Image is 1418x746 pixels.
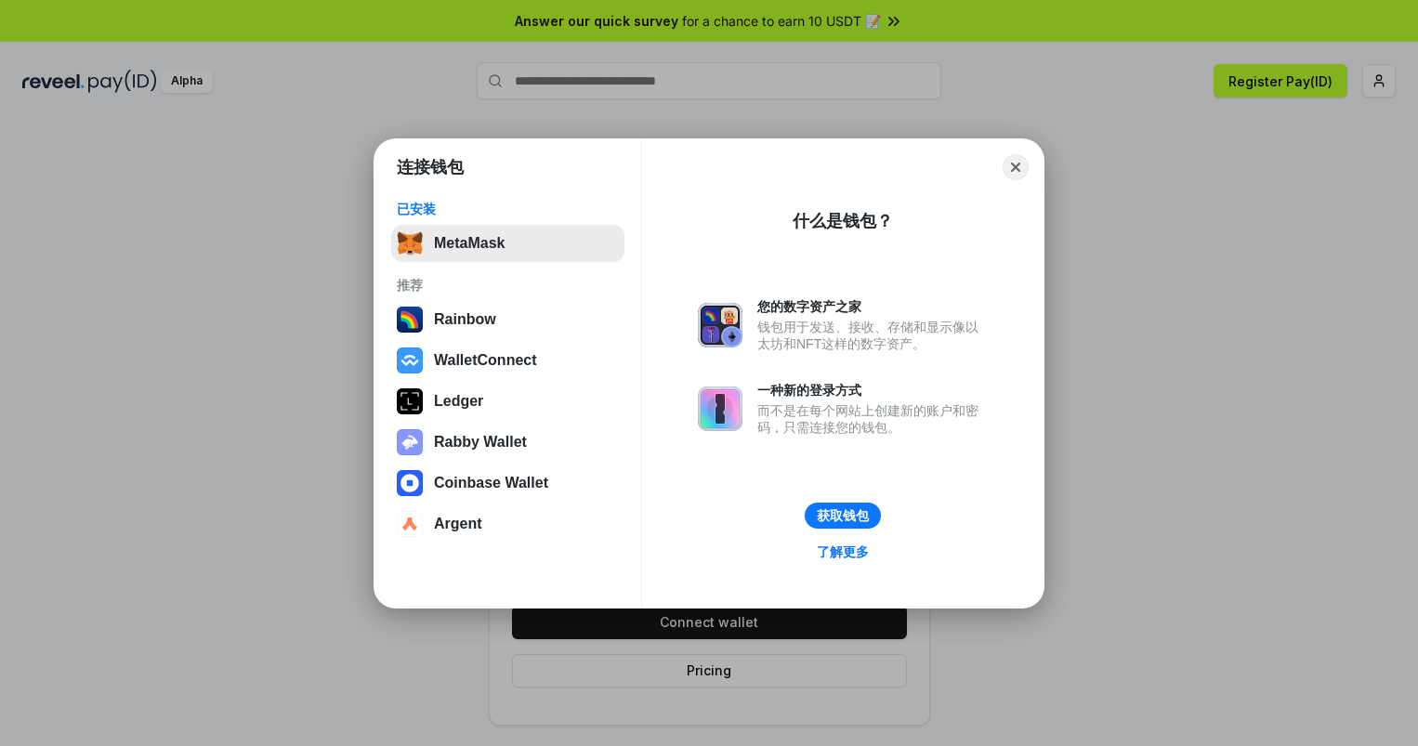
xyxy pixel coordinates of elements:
div: 钱包用于发送、接收、存储和显示像以太坊和NFT这样的数字资产。 [757,319,988,352]
div: 了解更多 [817,543,869,560]
button: Rainbow [391,301,624,338]
div: MetaMask [434,235,505,252]
button: 获取钱包 [805,503,881,529]
button: Close [1003,154,1029,180]
img: svg+xml,%3Csvg%20fill%3D%22none%22%20height%3D%2233%22%20viewBox%3D%220%200%2035%2033%22%20width%... [397,230,423,256]
img: svg+xml,%3Csvg%20xmlns%3D%22http%3A%2F%2Fwww.w3.org%2F2000%2Fsvg%22%20fill%3D%22none%22%20viewBox... [698,386,742,431]
div: 已安装 [397,201,619,217]
img: svg+xml,%3Csvg%20width%3D%2228%22%20height%3D%2228%22%20viewBox%3D%220%200%2028%2028%22%20fill%3D... [397,470,423,496]
img: svg+xml,%3Csvg%20xmlns%3D%22http%3A%2F%2Fwww.w3.org%2F2000%2Fsvg%22%20width%3D%2228%22%20height%3... [397,388,423,414]
button: WalletConnect [391,342,624,379]
div: Coinbase Wallet [434,475,548,491]
div: 一种新的登录方式 [757,382,988,399]
button: Argent [391,505,624,543]
button: Coinbase Wallet [391,465,624,502]
div: Argent [434,516,482,532]
a: 了解更多 [806,540,880,564]
div: 什么是钱包？ [793,210,893,232]
div: Ledger [434,393,483,410]
button: Rabby Wallet [391,424,624,461]
button: MetaMask [391,225,624,262]
h1: 连接钱包 [397,156,464,178]
img: svg+xml,%3Csvg%20width%3D%2228%22%20height%3D%2228%22%20viewBox%3D%220%200%2028%2028%22%20fill%3D... [397,347,423,373]
div: 推荐 [397,277,619,294]
div: Rabby Wallet [434,434,527,451]
div: 获取钱包 [817,507,869,524]
div: 而不是在每个网站上创建新的账户和密码，只需连接您的钱包。 [757,402,988,436]
img: svg+xml,%3Csvg%20xmlns%3D%22http%3A%2F%2Fwww.w3.org%2F2000%2Fsvg%22%20fill%3D%22none%22%20viewBox... [698,303,742,347]
button: Ledger [391,383,624,420]
div: 您的数字资产之家 [757,298,988,315]
img: svg+xml,%3Csvg%20width%3D%2228%22%20height%3D%2228%22%20viewBox%3D%220%200%2028%2028%22%20fill%3D... [397,511,423,537]
img: svg+xml,%3Csvg%20xmlns%3D%22http%3A%2F%2Fwww.w3.org%2F2000%2Fsvg%22%20fill%3D%22none%22%20viewBox... [397,429,423,455]
div: Rainbow [434,311,496,328]
img: svg+xml,%3Csvg%20width%3D%22120%22%20height%3D%22120%22%20viewBox%3D%220%200%20120%20120%22%20fil... [397,307,423,333]
div: WalletConnect [434,352,537,369]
